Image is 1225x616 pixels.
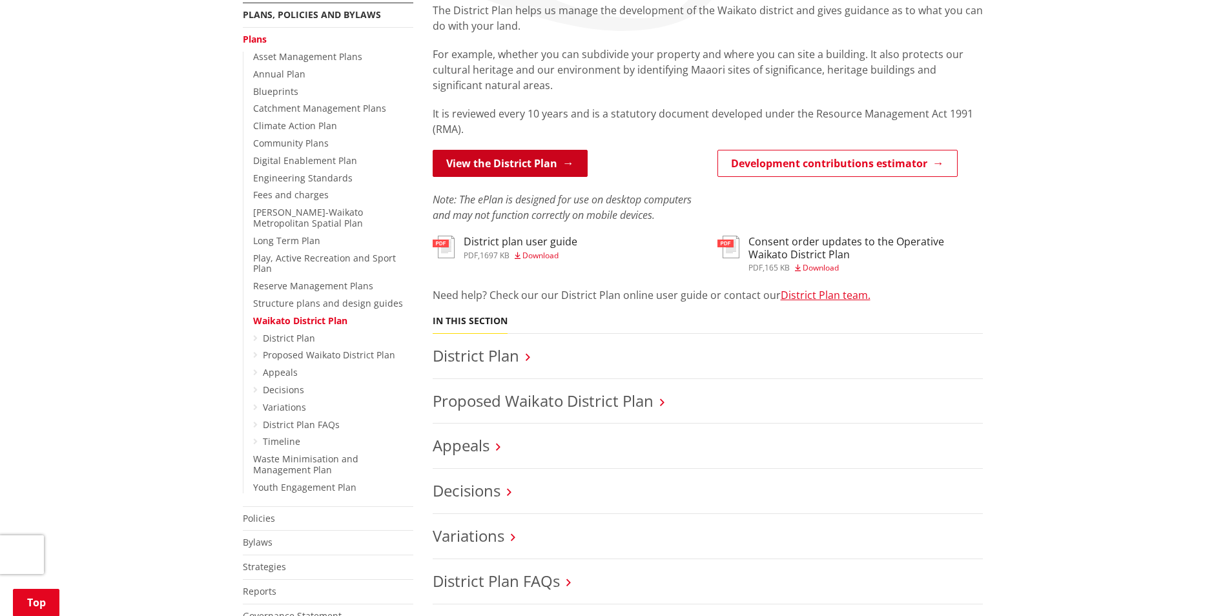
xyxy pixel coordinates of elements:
[717,236,983,271] a: Consent order updates to the Operative Waikato District Plan pdf,165 KB Download
[717,150,958,177] a: Development contributions estimator
[433,236,577,259] a: District plan user guide pdf,1697 KB Download
[433,287,983,303] p: Need help? Check our our District Plan online user guide or contact our
[243,512,275,524] a: Policies
[433,316,508,327] h5: In this section
[748,264,983,272] div: ,
[243,560,286,573] a: Strategies
[748,262,763,273] span: pdf
[464,252,577,260] div: ,
[263,366,298,378] a: Appeals
[253,481,356,493] a: Youth Engagement Plan
[433,345,519,366] a: District Plan
[433,192,692,222] em: Note: The ePlan is designed for use on desktop computers and may not function correctly on mobile...
[1166,562,1212,608] iframe: Messenger Launcher
[433,150,588,177] a: View the District Plan
[464,250,478,261] span: pdf
[433,236,455,258] img: document-pdf.svg
[433,525,504,546] a: Variations
[433,390,654,411] a: Proposed Waikato District Plan
[522,250,559,261] span: Download
[253,50,362,63] a: Asset Management Plans
[253,172,353,184] a: Engineering Standards
[717,236,739,258] img: document-pdf.svg
[253,189,329,201] a: Fees and charges
[253,206,363,229] a: [PERSON_NAME]-Waikato Metropolitan Spatial Plan
[253,68,305,80] a: Annual Plan
[263,401,306,413] a: Variations
[433,435,489,456] a: Appeals
[243,536,273,548] a: Bylaws
[263,384,304,396] a: Decisions
[263,332,315,344] a: District Plan
[765,262,790,273] span: 165 KB
[803,262,839,273] span: Download
[433,570,560,591] a: District Plan FAQs
[253,252,396,275] a: Play, Active Recreation and Sport Plan
[480,250,510,261] span: 1697 KB
[253,280,373,292] a: Reserve Management Plans
[253,137,329,149] a: Community Plans
[263,349,395,361] a: Proposed Waikato District Plan
[243,585,276,597] a: Reports
[253,85,298,98] a: Blueprints
[263,418,340,431] a: District Plan FAQs
[243,8,381,21] a: Plans, policies and bylaws
[433,3,983,34] p: The District Plan helps us manage the development of the Waikato district and gives guidance as t...
[253,119,337,132] a: Climate Action Plan
[433,106,983,137] p: It is reviewed every 10 years and is a statutory document developed under the Resource Management...
[748,236,983,260] h3: Consent order updates to the Operative Waikato District Plan
[464,236,577,248] h3: District plan user guide
[263,435,300,447] a: Timeline
[253,234,320,247] a: Long Term Plan
[253,453,358,476] a: Waste Minimisation and Management Plan
[253,154,357,167] a: Digital Enablement Plan
[253,102,386,114] a: Catchment Management Plans
[433,46,983,93] p: For example, whether you can subdivide your property and where you can site a building. It also p...
[433,480,500,501] a: Decisions
[253,314,347,327] a: Waikato District Plan
[253,297,403,309] a: Structure plans and design guides
[243,33,267,45] a: Plans
[781,288,870,302] a: District Plan team.
[13,589,59,616] a: Top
